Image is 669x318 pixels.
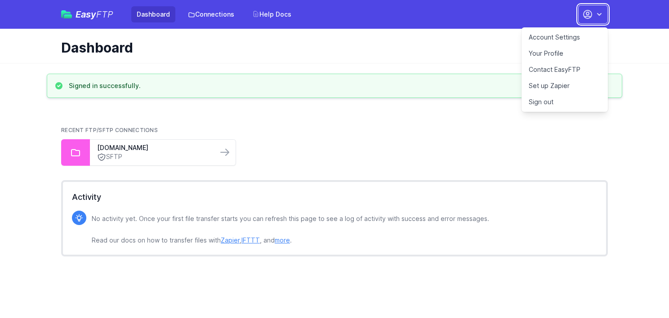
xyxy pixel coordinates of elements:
img: easyftp_logo.png [61,10,72,18]
a: Zapier [221,236,240,244]
h2: Activity [72,191,597,203]
a: Your Profile [522,45,608,62]
a: Set up Zapier [522,78,608,94]
a: SFTP [97,152,210,162]
h1: Dashboard [61,40,601,56]
a: Sign out [522,94,608,110]
a: Help Docs [247,6,297,22]
a: Dashboard [131,6,175,22]
span: FTP [96,9,113,20]
h3: Signed in successfully. [69,81,141,90]
a: [DOMAIN_NAME] [97,143,210,152]
span: Easy [76,10,113,19]
a: Connections [183,6,240,22]
a: Contact EasyFTP [522,62,608,78]
a: IFTTT [241,236,260,244]
a: EasyFTP [61,10,113,19]
a: Account Settings [522,29,608,45]
p: No activity yet. Once your first file transfer starts you can refresh this page to see a log of a... [92,213,489,246]
a: more [275,236,290,244]
h2: Recent FTP/SFTP Connections [61,127,608,134]
iframe: Drift Widget Chat Controller [624,273,658,307]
